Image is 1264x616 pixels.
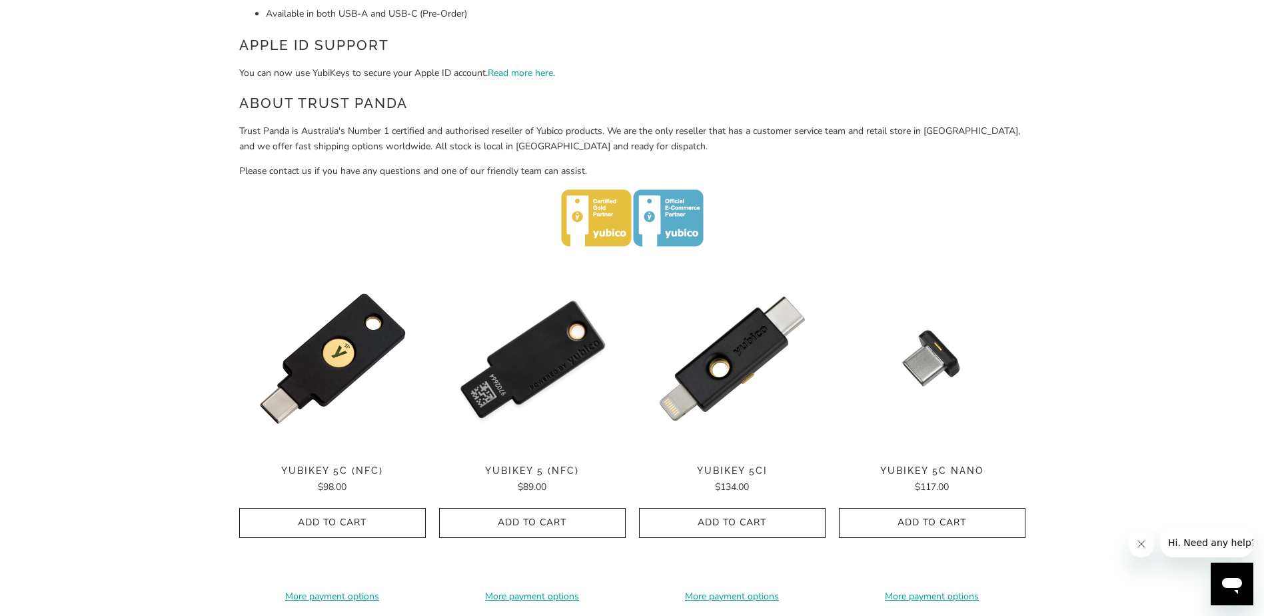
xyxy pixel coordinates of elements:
span: YubiKey 5C (NFC) [239,465,426,477]
img: YubiKey 5C Nano - Trust Panda [839,265,1025,452]
span: YubiKey 5C Nano [839,465,1025,477]
a: YubiKey 5 (NFC) - Trust Panda YubiKey 5 (NFC) - Trust Panda [439,265,626,452]
img: YubiKey 5 (NFC) - Trust Panda [439,265,626,452]
iframe: Close message [1128,531,1155,557]
a: YubiKey 5C (NFC) - Trust Panda YubiKey 5C (NFC) - Trust Panda [239,265,426,452]
span: Hi. Need any help? [8,9,96,20]
p: You can now use YubiKeys to secure your Apple ID account. . [239,66,1025,81]
span: Add to Cart [853,517,1011,529]
a: YubiKey 5Ci $134.00 [639,465,826,495]
a: YubiKey 5C Nano - Trust Panda YubiKey 5C Nano - Trust Panda [839,265,1025,452]
p: Trust Panda is Australia's Number 1 certified and authorised reseller of Yubico products. We are ... [239,124,1025,154]
span: Add to Cart [453,517,612,529]
span: YubiKey 5Ci [639,465,826,477]
a: More payment options [239,589,426,604]
span: Add to Cart [653,517,812,529]
iframe: Button to launch messaging window [1211,563,1253,605]
iframe: Message from company [1160,528,1253,557]
span: $89.00 [518,481,546,493]
button: Add to Cart [639,508,826,538]
a: More payment options [839,589,1025,604]
a: More payment options [439,589,626,604]
a: More payment options [639,589,826,604]
a: Read more here [488,67,553,79]
img: YubiKey 5Ci - Trust Panda [639,265,826,452]
span: YubiKey 5 (NFC) [439,465,626,477]
button: Add to Cart [439,508,626,538]
p: Please contact us if you have any questions and one of our friendly team can assist. [239,164,1025,179]
span: $117.00 [915,481,949,493]
a: YubiKey 5 (NFC) $89.00 [439,465,626,495]
a: YubiKey 5C Nano $117.00 [839,465,1025,495]
li: Available in both USB-A and USB-C (Pre-Order) [266,7,1025,21]
h2: About Trust Panda [239,93,1025,114]
span: Add to Cart [253,517,412,529]
img: YubiKey 5C (NFC) - Trust Panda [239,265,426,452]
button: Add to Cart [239,508,426,538]
span: $134.00 [715,481,749,493]
a: YubiKey 5Ci - Trust Panda YubiKey 5Ci - Trust Panda [639,265,826,452]
a: YubiKey 5C (NFC) $98.00 [239,465,426,495]
button: Add to Cart [839,508,1025,538]
h2: Apple ID Support [239,35,1025,56]
span: $98.00 [318,481,346,493]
